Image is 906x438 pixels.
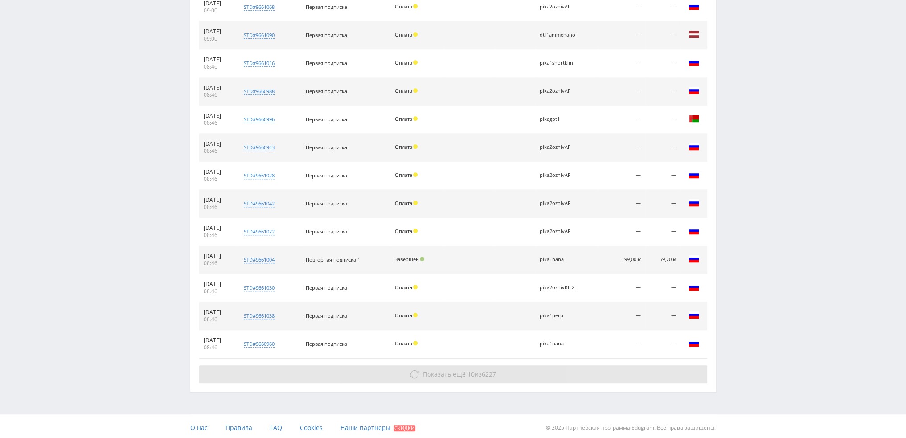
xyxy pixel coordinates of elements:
[394,256,418,262] span: Завершён
[689,1,699,12] img: rus.png
[204,168,231,176] div: [DATE]
[689,197,699,208] img: rus.png
[689,282,699,292] img: rus.png
[204,344,231,351] div: 08:46
[204,84,231,91] div: [DATE]
[204,281,231,288] div: [DATE]
[394,3,412,10] span: Оплата
[689,29,699,40] img: lva.png
[689,85,699,96] img: rus.png
[413,144,418,149] span: Холд
[204,232,231,239] div: 08:46
[645,134,681,162] td: —
[413,341,418,345] span: Холд
[394,31,412,38] span: Оплата
[645,302,681,330] td: —
[305,144,347,151] span: Первая подписка
[204,119,231,127] div: 08:46
[420,257,424,261] span: Подтвержден
[244,284,275,291] div: std#9661030
[598,330,645,358] td: —
[598,190,645,218] td: —
[305,116,347,123] span: Первая подписка
[305,200,347,207] span: Первая подписка
[244,32,275,39] div: std#9661090
[540,60,580,66] div: pika1shortklin
[689,113,699,124] img: blr.png
[540,144,580,150] div: pika2ozhivAP
[394,284,412,291] span: Оплата
[305,4,347,10] span: Первая подписка
[394,425,415,431] span: Скидки
[598,134,645,162] td: —
[244,312,275,319] div: std#9661038
[305,172,347,179] span: Первая подписка
[482,370,496,378] span: 6227
[689,310,699,320] img: rus.png
[689,169,699,180] img: rus.png
[394,228,412,234] span: Оплата
[204,56,231,63] div: [DATE]
[244,88,275,95] div: std#9660988
[645,49,681,78] td: —
[598,49,645,78] td: —
[645,106,681,134] td: —
[540,313,580,319] div: pika1perp
[413,60,418,65] span: Холд
[225,423,252,432] span: Правила
[204,253,231,260] div: [DATE]
[305,32,347,38] span: Первая подписка
[305,88,347,94] span: Первая подписка
[413,285,418,289] span: Холд
[204,204,231,211] div: 08:46
[394,87,412,94] span: Оплата
[244,172,275,179] div: std#9661028
[540,257,580,262] div: pika1nana
[540,116,580,122] div: pikagpt1
[204,35,231,42] div: 09:00
[300,423,323,432] span: Cookies
[244,228,275,235] div: std#9661022
[413,229,418,233] span: Холд
[305,312,347,319] span: Первая подписка
[244,200,275,207] div: std#9661042
[204,147,231,155] div: 08:46
[540,172,580,178] div: pika2ozhivAP
[204,316,231,323] div: 08:46
[540,4,580,10] div: pika2ozhivAP
[413,4,418,8] span: Холд
[204,196,231,204] div: [DATE]
[413,201,418,205] span: Холд
[305,60,347,66] span: Первая подписка
[423,370,496,378] span: из
[244,256,275,263] div: std#9661004
[305,228,347,235] span: Первая подписка
[689,338,699,348] img: rus.png
[204,91,231,98] div: 08:46
[204,225,231,232] div: [DATE]
[394,172,412,178] span: Оплата
[204,288,231,295] div: 08:46
[540,88,580,94] div: pika2ozhivAP
[204,309,231,316] div: [DATE]
[645,21,681,49] td: —
[689,57,699,68] img: rus.png
[689,254,699,264] img: rus.png
[423,370,466,378] span: Показать ещё
[413,88,418,93] span: Холд
[645,330,681,358] td: —
[645,162,681,190] td: —
[394,59,412,66] span: Оплата
[645,246,681,274] td: 59,70 ₽
[204,28,231,35] div: [DATE]
[394,143,412,150] span: Оплата
[413,172,418,177] span: Холд
[394,200,412,206] span: Оплата
[244,144,275,151] div: std#9660943
[394,340,412,347] span: Оплата
[204,7,231,14] div: 09:00
[598,162,645,190] td: —
[204,112,231,119] div: [DATE]
[199,365,707,383] button: Показать ещё 10из6227
[204,63,231,70] div: 08:46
